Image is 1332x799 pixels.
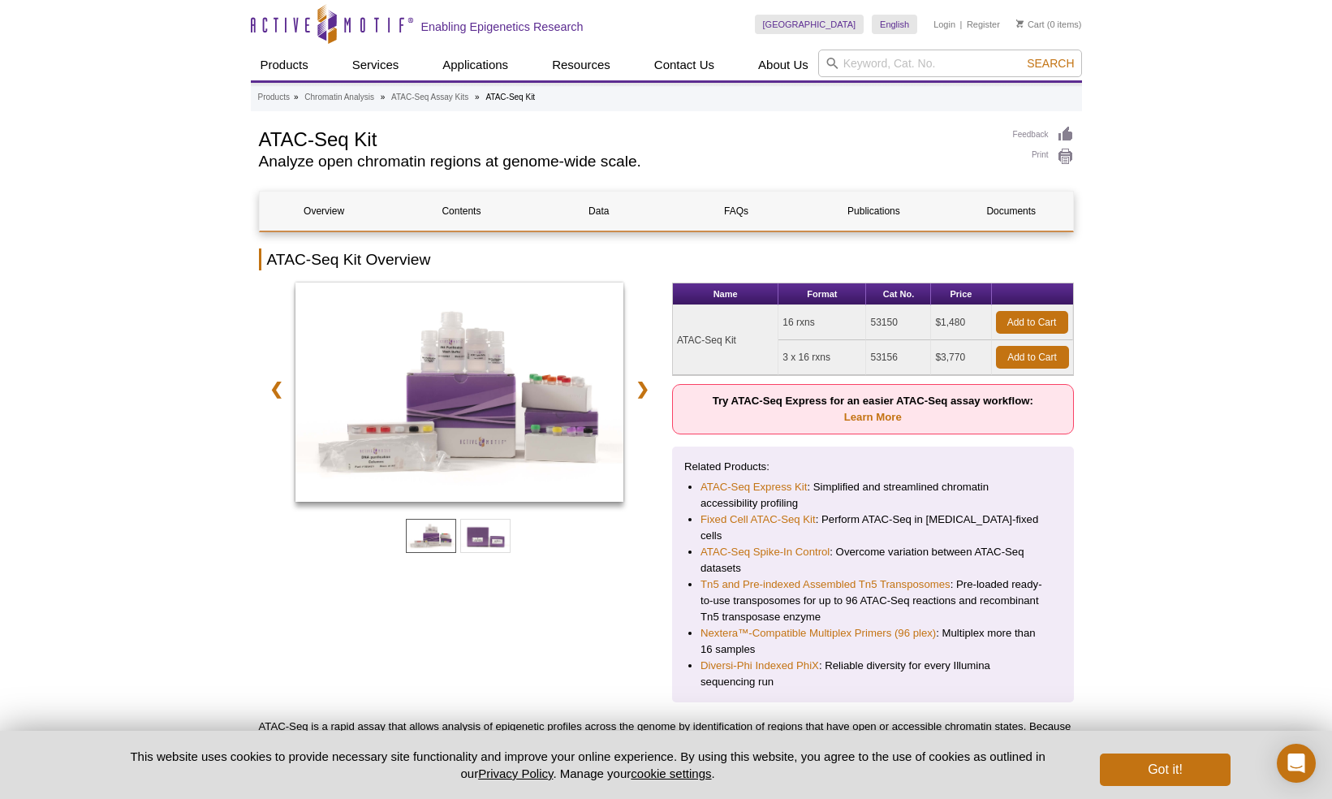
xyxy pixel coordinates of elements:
[931,340,991,375] td: $3,770
[1013,126,1074,144] a: Feedback
[996,311,1068,334] a: Add to Cart
[996,346,1069,369] a: Add to Cart
[1013,148,1074,166] a: Print
[931,283,991,305] th: Price
[700,625,1045,658] li: : Multiplex more than 16 samples
[625,370,660,408] a: ❯
[295,283,624,507] a: ATAC-Seq Kit
[700,512,1045,544] li: : Perform ATAC-Seq in [MEDICAL_DATA]-fixed cells
[700,577,1045,625] li: : Pre-loaded ready-to-use transposomes for up to 96 ATAC-Seq reactions and recombinant Tn5 transp...
[809,192,938,231] a: Publications
[967,19,1000,30] a: Register
[542,50,620,80] a: Resources
[844,411,902,423] a: Learn More
[475,93,480,101] li: »
[478,767,553,780] a: Privacy Policy
[778,305,866,340] td: 16 rxns
[778,340,866,375] td: 3 x 16 rxns
[748,50,818,80] a: About Us
[397,192,526,231] a: Contents
[713,395,1033,423] strong: Try ATAC-Seq Express for an easier ATAC-Seq assay workflow:
[700,658,1045,690] li: : Reliable diversity for every Illumina sequencing run
[700,544,830,560] a: ATAC-Seq Spike-In Control
[1022,56,1079,71] button: Search
[700,479,1045,512] li: : Simplified and streamlined chromatin accessibility profiling
[1016,15,1082,34] li: (0 items)
[534,192,663,231] a: Data
[946,192,1076,231] a: Documents
[343,50,409,80] a: Services
[631,767,711,780] button: cookie settings
[866,283,931,305] th: Cat No.
[644,50,724,80] a: Contact Us
[931,305,991,340] td: $1,480
[866,340,931,375] td: 53156
[259,248,1074,270] h2: ATAC-Seq Kit Overview
[1016,19,1045,30] a: Cart
[818,50,1082,77] input: Keyword, Cat. No.
[259,370,294,408] a: ❮
[421,19,584,34] h2: Enabling Epigenetics Research
[778,283,866,305] th: Format
[294,93,299,101] li: »
[700,658,819,674] a: Diversi-Phi Indexed PhiX
[433,50,518,80] a: Applications
[872,15,917,34] a: English
[866,305,931,340] td: 53150
[673,305,778,375] td: ATAC-Seq Kit
[391,90,468,105] a: ATAC-Seq Assay Kits
[259,154,997,169] h2: Analyze open chromatin regions at genome-wide scale.
[102,748,1074,782] p: This website uses cookies to provide necessary site functionality and improve your online experie...
[700,625,936,641] a: Nextera™-Compatible Multiplex Primers (96 plex)
[1100,754,1230,786] button: Got it!
[485,93,535,101] li: ATAC-Seq Kit
[259,719,1074,767] p: ATAC-Seq is a rapid assay that allows analysis of epigenetic profiles across the genome by identi...
[933,19,955,30] a: Login
[251,50,318,80] a: Products
[260,192,389,231] a: Overview
[671,192,800,231] a: FAQs
[295,283,624,502] img: ATAC-Seq Kit
[1016,19,1024,28] img: Your Cart
[673,283,778,305] th: Name
[700,512,816,528] a: Fixed Cell ATAC-Seq Kit
[755,15,864,34] a: [GEOGRAPHIC_DATA]
[381,93,386,101] li: »
[1277,744,1316,783] div: Open Intercom Messenger
[700,577,951,593] a: Tn5 and Pre-indexed Assembled Tn5 Transposomes
[684,459,1062,475] p: Related Products:
[259,126,997,150] h1: ATAC-Seq Kit
[258,90,290,105] a: Products
[960,15,963,34] li: |
[1027,57,1074,70] span: Search
[304,90,374,105] a: Chromatin Analysis
[700,544,1045,577] li: : Overcome variation between ATAC-Seq datasets
[700,479,807,495] a: ATAC-Seq Express Kit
